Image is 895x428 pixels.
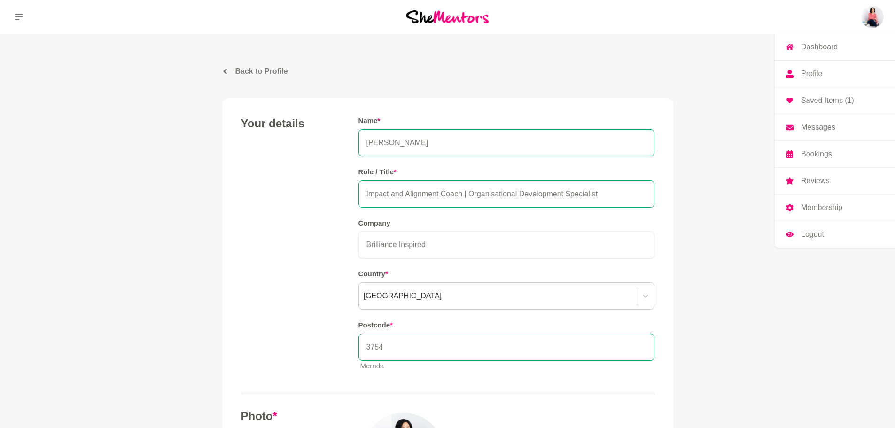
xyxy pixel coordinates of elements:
a: Jolynne RydzDashboardProfileSaved Items (1)MessagesBookingsReviewsMembershipLogout [861,6,884,28]
a: Messages [775,114,895,140]
input: Role / Title [358,180,654,208]
p: Back to Profile [235,66,288,77]
img: Jolynne Rydz [861,6,884,28]
p: Mernda [360,361,654,372]
a: Reviews [775,168,895,194]
h4: Photo [241,409,340,423]
input: Name [358,129,654,156]
div: [GEOGRAPHIC_DATA] [364,290,442,302]
h5: Postcode [358,321,654,330]
h5: Company [358,219,654,228]
img: She Mentors Logo [406,10,489,23]
input: Company [358,231,654,258]
h5: Name [358,117,654,125]
p: Messages [801,124,835,131]
h5: Role / Title [358,168,654,177]
p: Saved Items (1) [801,97,854,104]
h4: Your details [241,117,340,131]
a: Bookings [775,141,895,167]
h5: Country [358,270,654,279]
p: Reviews [801,177,829,185]
input: Postcode [358,334,654,361]
p: Dashboard [801,43,838,51]
p: Bookings [801,150,832,158]
p: Logout [801,231,824,238]
a: Back to Profile [222,66,673,77]
a: Dashboard [775,34,895,60]
a: Profile [775,61,895,87]
a: Saved Items (1) [775,87,895,114]
p: Membership [801,204,842,211]
p: Profile [801,70,822,78]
